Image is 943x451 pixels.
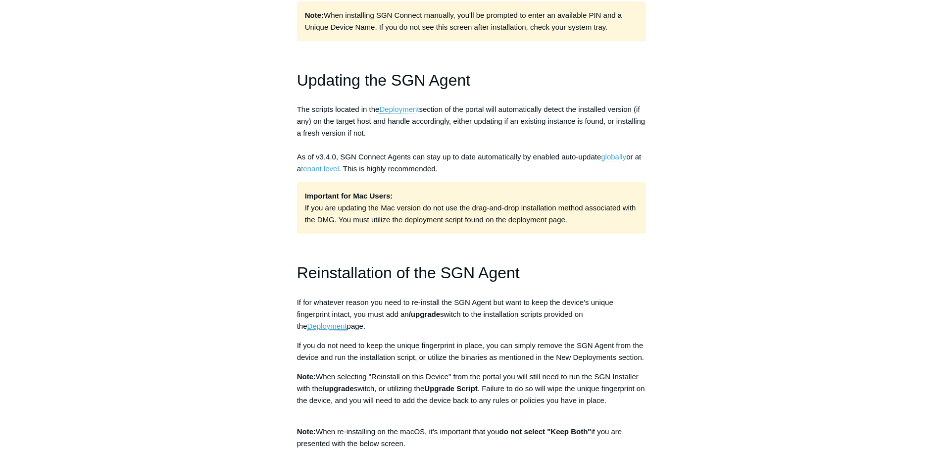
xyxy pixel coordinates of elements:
[297,1,646,41] p: When installing SGN Connect manually, you'll be prompted to enter an available PIN and a Unique D...
[297,105,645,173] span: The scripts located in the section of the portal will automatically detect the installed version ...
[297,310,583,331] span: switch to the installation scripts provided on the page.
[379,105,419,114] a: Deployment
[297,384,645,404] span: . Failure to do so will wipe the unique fingerprint on the device, and you will need to add the d...
[305,192,636,224] span: If you are updating the Mac version do not use the drag-and-drop installation method associated w...
[305,11,324,19] strong: Note:
[297,264,520,282] span: Reinstallation of the SGN Agent
[307,322,347,331] a: Deployment
[409,310,440,318] span: /upgrade
[354,384,425,393] span: switch, or utilizing the
[601,152,626,161] a: globally
[301,164,339,173] a: tenant level
[322,384,353,393] span: /upgrade
[297,372,316,381] span: Note:
[297,341,644,361] span: If you do not need to keep the unique fingerprint in place, you can simply remove the SGN Agent f...
[297,426,646,450] p: When re-installing on the macOS, it's important that you if you are presented with the below screen.
[305,192,393,200] strong: Important for Mac Users:
[499,427,592,436] strong: do not select "Keep Both"
[297,372,639,393] span: When selecting "Reinstall on this Device" from the portal you will still need to run the SGN Inst...
[297,427,316,436] strong: Note:
[297,71,470,89] span: Updating the SGN Agent
[424,384,478,393] span: Upgrade Script
[297,298,613,318] span: If for whatever reason you need to re-install the SGN Agent but want to keep the device's unique ...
